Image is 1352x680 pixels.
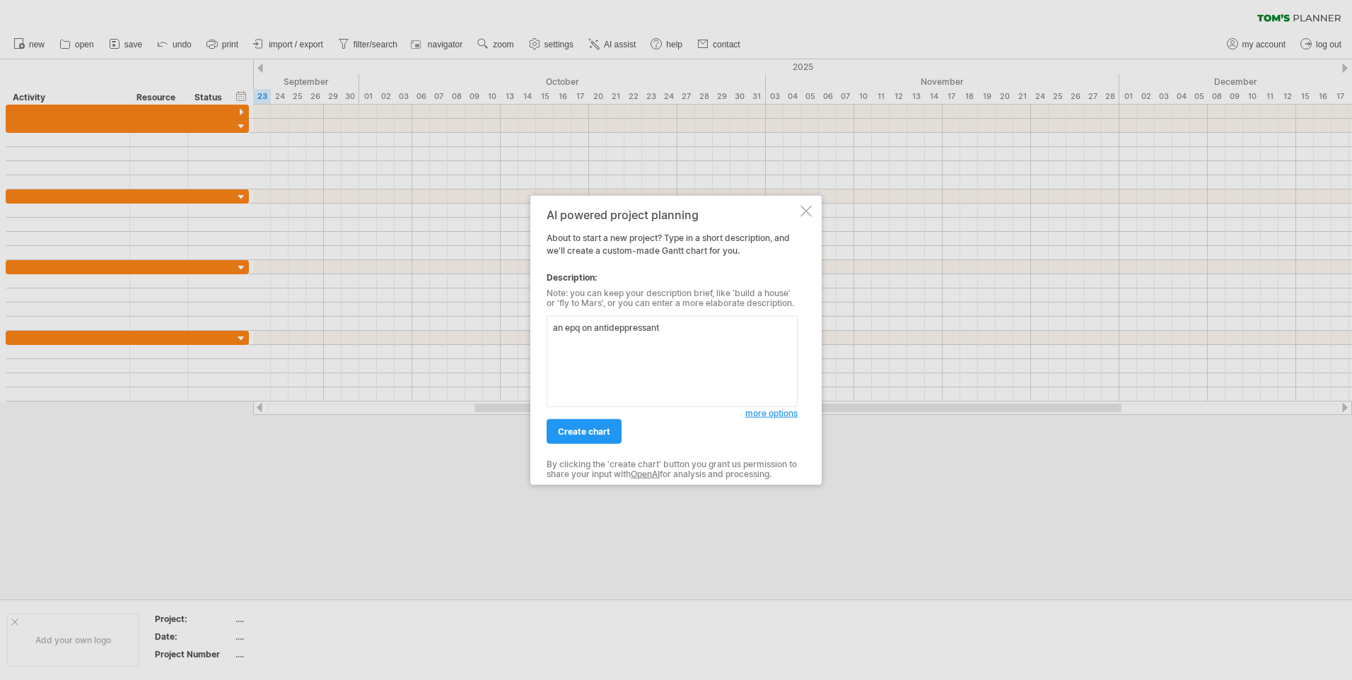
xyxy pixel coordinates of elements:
[547,209,798,472] div: About to start a new project? Type in a short description, and we'll create a custom-made Gantt c...
[547,271,798,284] div: Description:
[547,459,798,480] div: By clicking the 'create chart' button you grant us permission to share your input with for analys...
[558,426,610,437] span: create chart
[547,209,798,221] div: AI powered project planning
[631,469,660,479] a: OpenAI
[745,408,798,418] span: more options
[745,407,798,420] a: more options
[547,288,798,309] div: Note: you can keep your description brief, like 'build a house' or 'fly to Mars', or you can ente...
[547,419,622,444] a: create chart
